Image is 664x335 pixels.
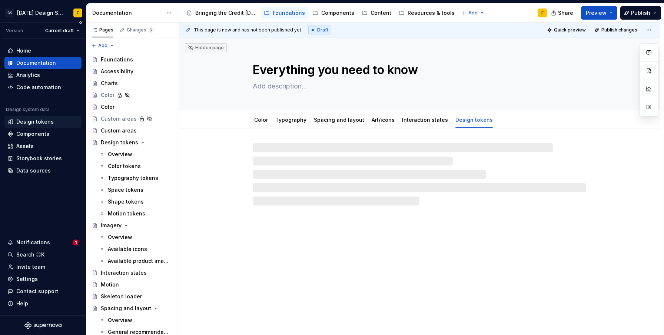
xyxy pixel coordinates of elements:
a: Components [309,7,357,19]
a: Bringing the Credit [DATE] brand to life across products [183,7,259,19]
a: Overview [96,148,176,160]
div: Changes [127,27,154,33]
div: Storybook stories [16,155,62,162]
div: CK [5,9,14,17]
a: Color tokens [96,160,176,172]
div: Available icons [108,245,147,253]
a: Home [4,45,82,57]
a: Art/icons [372,117,395,123]
span: Preview [586,9,607,17]
div: Custom areas [101,115,137,123]
div: Interaction states [399,112,451,127]
button: Preview [581,6,617,20]
a: Foundations [89,54,176,66]
a: Available icons [96,243,176,255]
div: Resources & tools [408,9,455,17]
a: Settings [4,273,82,285]
div: Typography tokens [108,174,158,182]
a: Shape tokens [96,196,176,208]
div: Search ⌘K [16,251,44,258]
div: Imagery [101,222,122,229]
a: Motion tokens [96,208,176,220]
div: Foundations [273,9,305,17]
a: Spacing and layout [89,302,176,314]
div: Assets [16,143,34,150]
a: Available product imagery [96,255,176,267]
a: Imagery [89,220,176,231]
span: Add [98,43,107,48]
div: Notifications [16,239,50,246]
a: Custom areas [89,113,176,125]
div: Space tokens [108,186,143,194]
div: Code automation [16,84,61,91]
button: Current draft [42,26,83,36]
div: Components [16,130,49,138]
div: F [77,10,79,16]
div: Overview [108,151,132,158]
a: Assets [4,140,82,152]
div: Invite team [16,263,45,271]
div: Components [321,9,354,17]
span: 1 [73,239,79,245]
div: Overview [108,316,132,324]
span: Quick preview [554,27,586,33]
div: Color tokens [108,163,141,170]
div: Color [101,91,114,99]
div: F [541,10,544,16]
div: Pages [92,27,113,33]
a: Spacing and layout [314,117,364,123]
div: Documentation [92,9,162,17]
a: Space tokens [96,184,176,196]
div: Design tokens [16,118,54,125]
button: Help [4,298,82,309]
div: Motion tokens [108,210,145,217]
div: Design tokens [101,139,138,146]
a: Interaction states [89,267,176,279]
div: Page tree [183,6,458,20]
a: Typography tokens [96,172,176,184]
a: Documentation [4,57,82,69]
a: Components [4,128,82,140]
span: Publish changes [601,27,637,33]
button: Notifications1 [4,237,82,248]
a: Resources & tools [396,7,458,19]
span: Add [468,10,478,16]
a: Supernova Logo [24,322,62,329]
a: Overview [96,314,176,326]
div: Settings [16,275,38,283]
a: Color [254,117,268,123]
div: Color [251,112,271,127]
textarea: Everything you need to know [251,61,585,79]
a: Invite team [4,261,82,273]
span: Draft [317,27,328,33]
a: Content [359,7,394,19]
div: Skeleton loader [101,293,142,300]
div: Spacing and layout [101,305,151,312]
span: Share [558,9,573,17]
div: Analytics [16,71,40,79]
span: 6 [148,27,154,33]
span: Publish [631,9,650,17]
div: Version [6,28,23,34]
div: Shape tokens [108,198,144,205]
span: Current draft [45,28,74,34]
button: Share [547,6,578,20]
div: Charts [101,80,118,87]
div: Help [16,300,28,307]
div: [DATE] Design System [17,9,64,17]
button: Contact support [4,285,82,297]
div: Design tokens [452,112,496,127]
a: Design tokens [89,137,176,148]
a: Overview [96,231,176,243]
div: Home [16,47,31,54]
div: Data sources [16,167,51,174]
a: Data sources [4,165,82,177]
a: Charts [89,77,176,89]
a: Color [89,101,176,113]
a: Analytics [4,69,82,81]
div: Hidden page [188,45,224,51]
a: Skeleton loader [89,291,176,302]
button: Collapse sidebar [76,17,86,28]
div: Available product imagery [108,257,169,265]
div: Spacing and layout [311,112,367,127]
